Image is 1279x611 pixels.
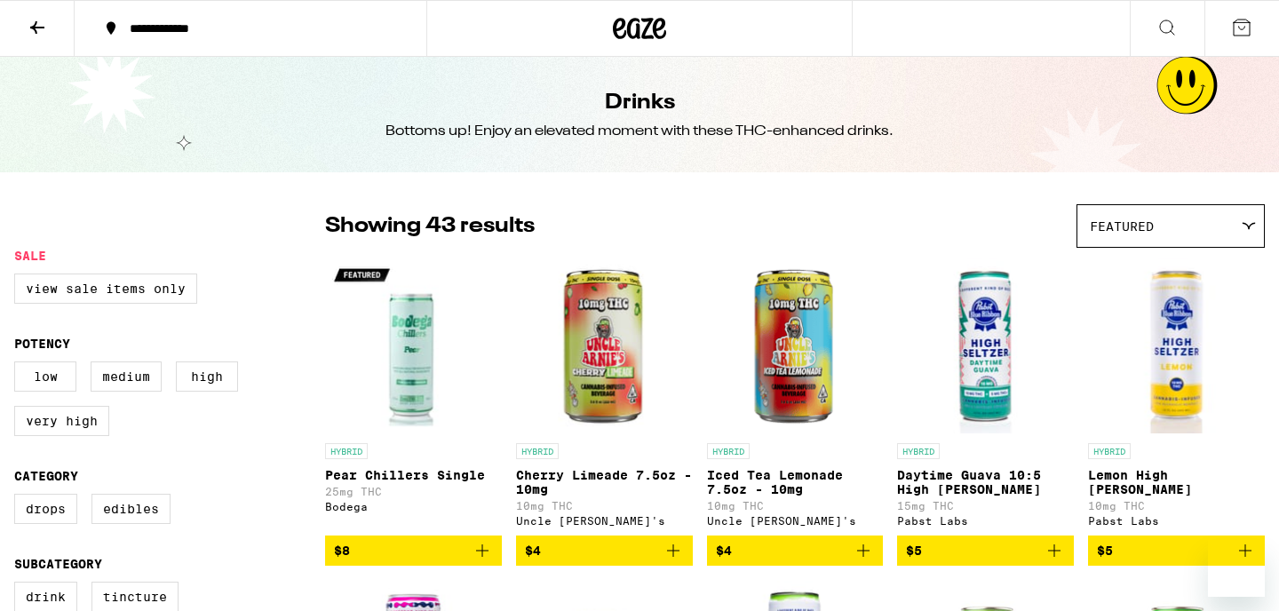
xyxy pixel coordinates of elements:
legend: Sale [14,249,46,263]
a: Open page for Pear Chillers Single from Bodega [325,257,502,536]
div: Bottoms up! Enjoy an elevated moment with these THC-enhanced drinks. [385,122,894,141]
p: HYBRID [325,443,368,459]
button: Add to bag [707,536,884,566]
label: High [176,361,238,392]
span: $5 [1097,544,1113,558]
div: Pabst Labs [1088,515,1265,527]
p: 25mg THC [325,486,502,497]
button: Add to bag [325,536,502,566]
img: Uncle Arnie's - Cherry Limeade 7.5oz - 10mg [516,257,693,434]
p: 15mg THC [897,500,1074,512]
a: Open page for Cherry Limeade 7.5oz - 10mg from Uncle Arnie's [516,257,693,536]
span: Featured [1090,219,1154,234]
p: HYBRID [516,443,559,459]
button: Add to bag [516,536,693,566]
p: Showing 43 results [325,211,535,242]
p: 10mg THC [516,500,693,512]
p: Daytime Guava 10:5 High [PERSON_NAME] [897,468,1074,496]
img: Bodega - Pear Chillers Single [325,257,502,434]
p: HYBRID [1088,443,1131,459]
span: $8 [334,544,350,558]
div: Bodega [325,501,502,512]
img: Pabst Labs - Lemon High Seltzer [1088,257,1265,434]
a: Open page for Iced Tea Lemonade 7.5oz - 10mg from Uncle Arnie's [707,257,884,536]
button: Add to bag [1088,536,1265,566]
span: $5 [906,544,922,558]
p: Lemon High [PERSON_NAME] [1088,468,1265,496]
a: Open page for Lemon High Seltzer from Pabst Labs [1088,257,1265,536]
label: Very High [14,406,109,436]
label: View Sale Items Only [14,274,197,304]
legend: Subcategory [14,557,102,571]
legend: Category [14,469,78,483]
div: Pabst Labs [897,515,1074,527]
div: Uncle [PERSON_NAME]'s [516,515,693,527]
label: Drops [14,494,77,524]
label: Edibles [91,494,171,524]
p: 10mg THC [1088,500,1265,512]
iframe: Button to launch messaging window [1208,540,1265,597]
label: Medium [91,361,162,392]
label: Low [14,361,76,392]
span: $4 [716,544,732,558]
button: Add to bag [897,536,1074,566]
img: Uncle Arnie's - Iced Tea Lemonade 7.5oz - 10mg [707,257,884,434]
legend: Potency [14,337,70,351]
a: Open page for Daytime Guava 10:5 High Seltzer from Pabst Labs [897,257,1074,536]
img: Pabst Labs - Daytime Guava 10:5 High Seltzer [897,257,1074,434]
h1: Drinks [605,88,675,118]
p: HYBRID [897,443,940,459]
p: HYBRID [707,443,750,459]
p: Pear Chillers Single [325,468,502,482]
p: Iced Tea Lemonade 7.5oz - 10mg [707,468,884,496]
span: $4 [525,544,541,558]
p: 10mg THC [707,500,884,512]
div: Uncle [PERSON_NAME]'s [707,515,884,527]
p: Cherry Limeade 7.5oz - 10mg [516,468,693,496]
